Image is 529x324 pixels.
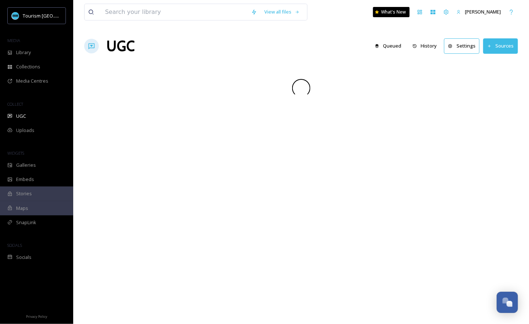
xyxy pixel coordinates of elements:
[7,242,22,248] span: SOCIALS
[23,12,88,19] span: Tourism [GEOGRAPHIC_DATA]
[16,219,36,226] span: SnapLink
[7,150,24,156] span: WIDGETS
[261,5,303,19] a: View all files
[16,49,31,56] span: Library
[101,4,247,20] input: Search your library
[453,5,505,19] a: [PERSON_NAME]
[444,38,483,53] a: Settings
[16,254,31,261] span: Socials
[409,39,444,53] a: History
[483,38,518,53] button: Sources
[26,314,47,319] span: Privacy Policy
[16,127,34,134] span: Uploads
[16,205,28,212] span: Maps
[106,35,135,57] a: UGC
[373,7,410,17] a: What's New
[444,38,480,53] button: Settings
[7,101,23,107] span: COLLECT
[12,12,19,19] img: tourism_nanaimo_logo.jpeg
[16,176,34,183] span: Embeds
[16,162,36,169] span: Galleries
[16,113,26,120] span: UGC
[465,8,501,15] span: [PERSON_NAME]
[371,39,409,53] a: Queued
[16,63,40,70] span: Collections
[409,39,441,53] button: History
[497,292,518,313] button: Open Chat
[7,38,20,43] span: MEDIA
[16,78,48,84] span: Media Centres
[16,190,32,197] span: Stories
[371,39,405,53] button: Queued
[26,312,47,320] a: Privacy Policy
